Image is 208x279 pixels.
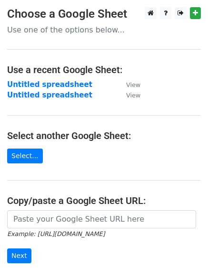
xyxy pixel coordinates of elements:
small: Example: [URL][DOMAIN_NAME] [7,230,105,237]
small: View [126,92,140,99]
h4: Copy/paste a Google Sheet URL: [7,195,201,206]
a: View [117,80,140,89]
small: View [126,81,140,88]
a: Untitled spreadsheet [7,80,92,89]
a: Untitled spreadsheet [7,91,92,99]
input: Next [7,248,31,263]
p: Use one of the options below... [7,25,201,35]
h4: Select another Google Sheet: [7,130,201,141]
a: Select... [7,149,43,163]
h4: Use a recent Google Sheet: [7,64,201,75]
h3: Choose a Google Sheet [7,7,201,21]
iframe: Chat Widget [160,233,208,279]
input: Paste your Google Sheet URL here [7,210,196,228]
a: View [117,91,140,99]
